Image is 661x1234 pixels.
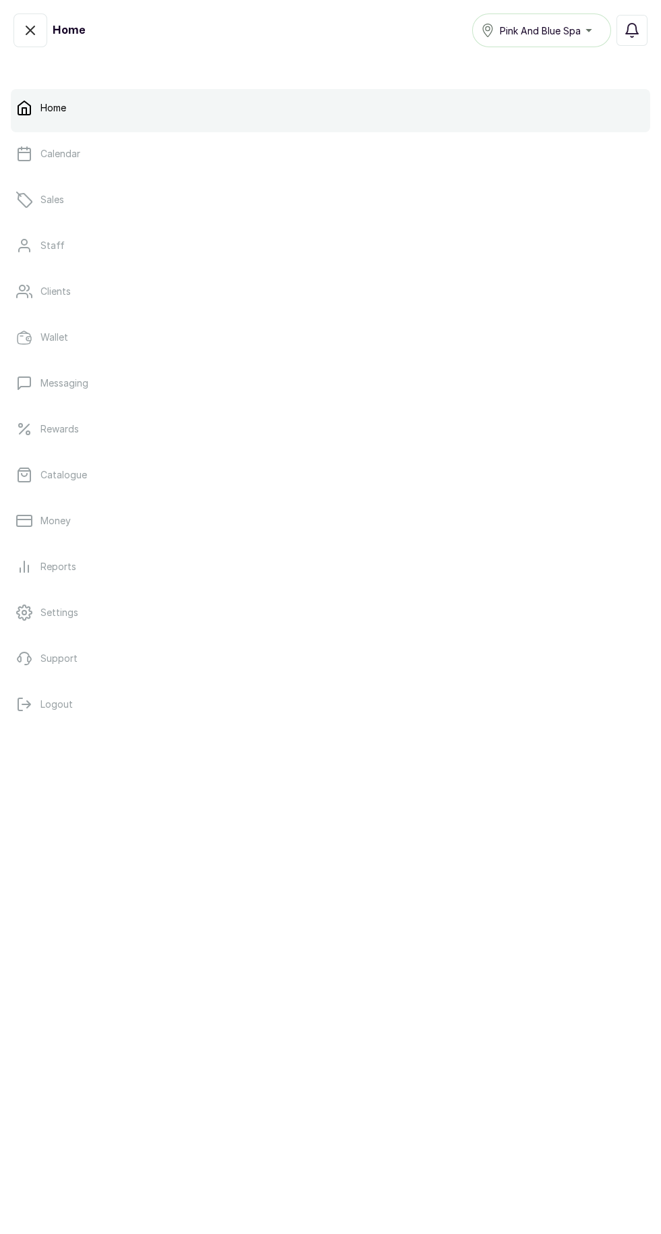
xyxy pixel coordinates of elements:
p: Money [40,514,71,528]
a: Messaging [11,364,650,402]
p: Support [40,652,78,665]
a: Support [11,640,650,677]
a: Staff [11,227,650,264]
a: Reports [11,548,650,586]
button: Pink And Blue Spa [472,13,611,47]
p: Messaging [40,376,88,390]
p: Wallet [40,331,68,344]
a: Wallet [11,318,650,356]
p: Logout [40,698,73,711]
p: Sales [40,193,64,206]
a: Clients [11,273,650,310]
a: Money [11,502,650,540]
a: Home [11,89,650,127]
p: Staff [40,239,65,252]
p: Settings [40,606,78,619]
span: Pink And Blue Spa [500,24,581,38]
a: Rewards [11,410,650,448]
a: Settings [11,594,650,632]
a: Sales [11,181,650,219]
p: Calendar [40,147,80,161]
p: Home [40,101,66,115]
h1: Home [53,22,85,38]
p: Reports [40,560,76,573]
button: Logout [11,685,650,723]
a: Calendar [11,135,650,173]
p: Rewards [40,422,79,436]
p: Clients [40,285,71,298]
p: Catalogue [40,468,87,482]
a: Catalogue [11,456,650,494]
